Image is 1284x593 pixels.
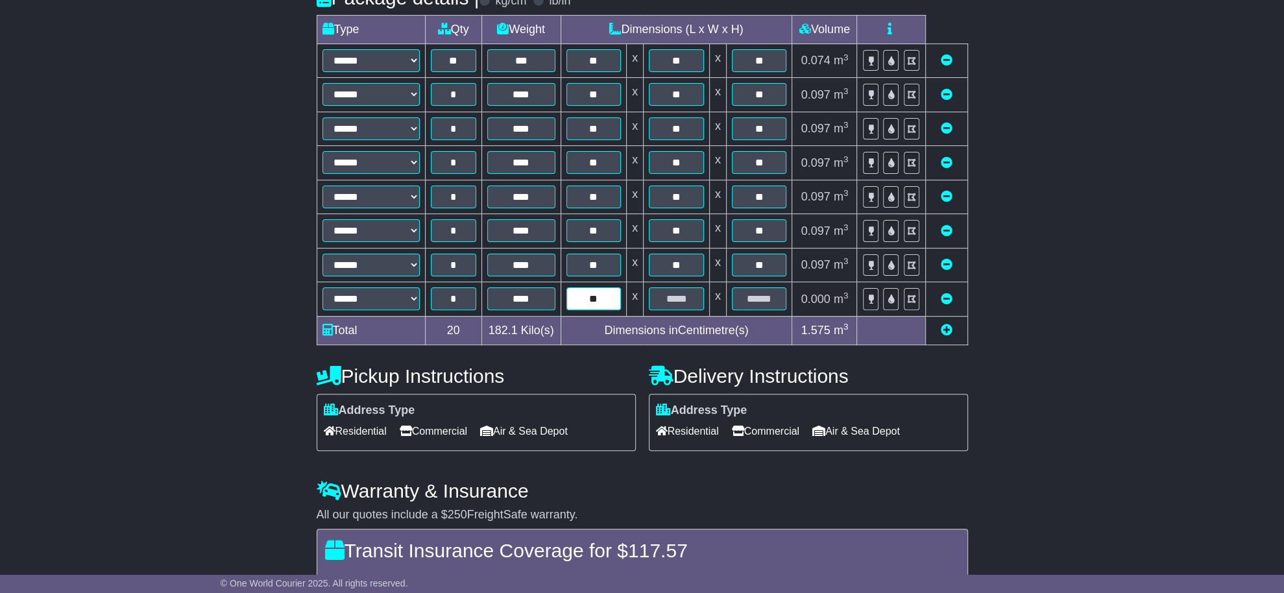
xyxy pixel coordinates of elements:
sup: 3 [843,223,849,232]
span: Air & Sea Depot [480,421,568,441]
td: x [627,112,644,146]
sup: 3 [843,256,849,266]
a: Remove this item [941,156,952,169]
span: 0.097 [801,224,830,237]
h4: Transit Insurance Coverage for $ [325,540,960,561]
span: 0.097 [801,122,830,135]
span: 0.097 [801,258,830,271]
td: x [627,44,644,78]
td: x [627,248,644,282]
span: 250 [448,508,467,521]
td: x [709,282,726,317]
td: x [627,78,644,112]
span: m [834,293,849,306]
sup: 3 [843,154,849,164]
td: x [709,180,726,214]
td: x [627,146,644,180]
td: x [709,44,726,78]
span: Commercial [400,421,467,441]
span: © One World Courier 2025. All rights reserved. [221,578,408,588]
td: x [627,214,644,248]
td: Total [317,316,425,345]
span: 0.097 [801,190,830,203]
td: Type [317,16,425,44]
span: 117.57 [628,540,688,561]
td: Dimensions (L x W x H) [561,16,792,44]
span: m [834,258,849,271]
td: Kilo(s) [481,316,561,345]
span: 0.097 [801,156,830,169]
sup: 3 [843,86,849,96]
a: Remove this item [941,190,952,203]
sup: 3 [843,322,849,332]
a: Remove this item [941,88,952,101]
span: 0.074 [801,54,830,67]
a: Remove this item [941,54,952,67]
td: Weight [481,16,561,44]
td: x [709,146,726,180]
span: 182.1 [489,324,518,337]
span: m [834,122,849,135]
h4: Pickup Instructions [317,365,636,387]
span: Commercial [732,421,799,441]
span: m [834,224,849,237]
td: x [627,282,644,317]
a: Remove this item [941,293,952,306]
label: Address Type [324,404,415,418]
td: x [709,78,726,112]
a: Remove this item [941,224,952,237]
span: m [834,156,849,169]
sup: 3 [843,120,849,130]
span: 0.000 [801,293,830,306]
span: Residential [324,421,387,441]
span: Residential [656,421,719,441]
div: All our quotes include a $ FreightSafe warranty. [317,508,968,522]
sup: 3 [843,291,849,300]
td: Volume [792,16,857,44]
td: x [709,112,726,146]
a: Add new item [941,324,952,337]
td: 20 [425,316,481,345]
h4: Delivery Instructions [649,365,968,387]
span: Air & Sea Depot [812,421,900,441]
td: x [709,214,726,248]
span: m [834,88,849,101]
sup: 3 [843,188,849,198]
span: m [834,190,849,203]
span: m [834,324,849,337]
td: x [627,180,644,214]
td: Qty [425,16,481,44]
span: m [834,54,849,67]
td: Dimensions in Centimetre(s) [561,316,792,345]
h4: Warranty & Insurance [317,480,968,502]
sup: 3 [843,53,849,62]
span: 1.575 [801,324,830,337]
a: Remove this item [941,258,952,271]
span: 0.097 [801,88,830,101]
a: Remove this item [941,122,952,135]
label: Address Type [656,404,747,418]
td: x [709,248,726,282]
